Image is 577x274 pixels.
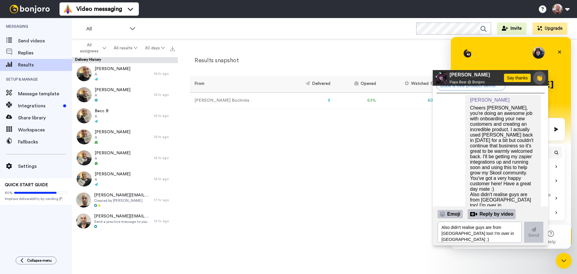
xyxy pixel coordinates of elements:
iframe: Intercom live chat [451,37,571,249]
img: 94e8ff28-1820-416d-a08e-61ac139a74eb-thumb.jpg [77,150,92,165]
span: Fallbacks [18,138,72,146]
span: A [95,114,108,119]
span: QUICK START GUIDE [5,183,48,187]
a: [PERSON_NAME][EMAIL_ADDRESS][DOMAIN_NAME]Send a practice message to yourself19 hr ago [72,211,178,232]
span: Results [18,61,72,69]
div: 16 hr ago [154,134,175,139]
div: 16 hr ago [154,92,175,97]
a: Book a free product demo [4,13,73,18]
div: 19 hr ago [154,219,175,223]
img: 95cde9aa-b098-4f65-a62d-9294c9718c17-thumb.jpg [77,66,92,81]
span: Created by [PERSON_NAME] [94,198,151,203]
span: Improve deliverability by sending [PERSON_NAME]’s from your own email [5,196,67,201]
h2: Results snapshot [190,57,239,64]
img: 5750d2bd-fbbc-4f33-b546-d5151fad1ea2-thumb.jpg [76,214,91,229]
th: Opened [333,76,378,92]
button: 👏 [100,1,113,14]
span: [PERSON_NAME] [37,27,103,33]
span: Papa Bear @ Bonjoro [17,10,83,14]
span: Send a practice message to yourself [94,219,151,224]
div: Emoji [5,140,30,148]
span: Settings [18,163,72,170]
span: Collapse menu [27,258,52,263]
button: Upgrade [533,23,567,35]
img: vm-color.svg [63,4,73,14]
span: A [95,72,130,77]
button: All assignees [73,40,110,57]
img: c638375f-eacb-431c-9714-bd8d08f708a7-1584310529.jpg [2,2,14,14]
iframe: Intercom live chat [556,253,572,269]
img: export.svg [170,46,175,51]
div: Reply by video [35,139,83,149]
button: Book a free product demo [4,11,73,20]
button: Collapse menu [16,257,56,264]
span: Cheers [PERSON_NAME], you're doing an awesome job with onboarding your new customers and creating... [37,35,101,122]
img: 0a9effa5-19cd-457b-8d9c-8b1f7f548c6d-thumb.jpg [77,129,92,144]
button: All results [110,43,141,54]
span: Video messaging [76,5,122,13]
a: Becc BA16 hr ago [72,105,178,126]
span: Send videos [18,37,72,45]
span: [PERSON_NAME] [95,87,130,93]
th: From [190,76,283,92]
span: 👏 [100,4,113,12]
td: [PERSON_NAME] Bochrinis [190,92,283,109]
button: Invite [497,23,527,35]
td: 8 [283,92,333,109]
img: 70d5bdd3-5e79-4de7-b827-561892218174-thumb.jpg [77,108,92,123]
span: [PERSON_NAME] [95,171,130,177]
img: 244013c5-617a-459e-a90b-74682808560c-thumb.jpg [77,87,92,102]
span: A [95,177,130,182]
img: bj-logo-header-white.svg [7,5,52,13]
span: [PERSON_NAME] [95,129,130,135]
span: [PERSON_NAME] [17,1,83,8]
span: A [95,93,130,98]
img: c638375f-eacb-431c-9714-bd8d08f708a7-1584310529.jpg [1,1,17,17]
div: Say thanks [71,4,98,12]
span: Becc B [95,108,108,114]
button: Export all results that match these filters now. [168,44,177,53]
span: [PERSON_NAME][EMAIL_ADDRESS][DOMAIN_NAME] [94,192,151,198]
span: Message template [18,90,72,97]
img: 8457c49f-55c6-4799-b043-4ca204efa0fc-thumb.jpg [76,192,91,208]
span: Replies [18,49,72,57]
a: [PERSON_NAME]A16 hr ago [72,126,178,147]
div: 16 hr ago [154,113,175,118]
span: All assignees [77,42,101,54]
a: [PERSON_NAME]A16 hr ago [72,147,178,168]
td: 60 % [378,92,439,109]
th: Watched [378,76,439,92]
span: A [95,135,130,140]
th: Delivered [283,76,333,92]
div: 17 hr ago [154,198,175,202]
a: [PERSON_NAME][EMAIL_ADDRESS][DOMAIN_NAME]Created by [PERSON_NAME]17 hr ago [72,189,178,211]
span: Workspaces [18,126,72,134]
div: Reply by Video [37,140,44,148]
span: All [86,25,127,32]
a: [PERSON_NAME]A16 hr ago [72,168,178,189]
div: 16 hr ago [154,71,175,76]
span: Also didn't realise guys are from [GEOGRAPHIC_DATA] too! I'm over in [GEOGRAPHIC_DATA] :) [37,122,98,143]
